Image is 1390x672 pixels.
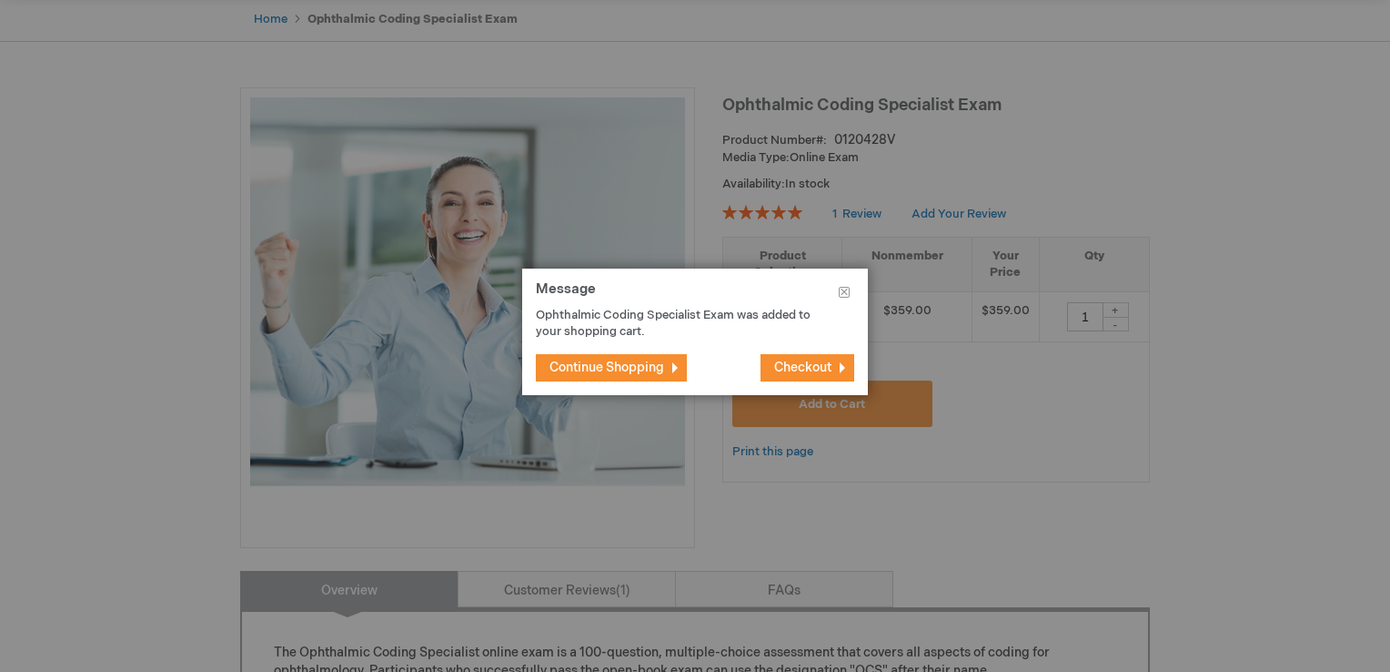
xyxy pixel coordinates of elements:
[536,307,827,341] p: Ophthalmic Coding Specialist Exam was added to your shopping cart.
[760,354,854,382] button: Checkout
[536,354,687,382] button: Continue Shopping
[549,360,664,375] span: Continue Shopping
[774,360,831,375] span: Checkout
[536,282,854,307] h1: Message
